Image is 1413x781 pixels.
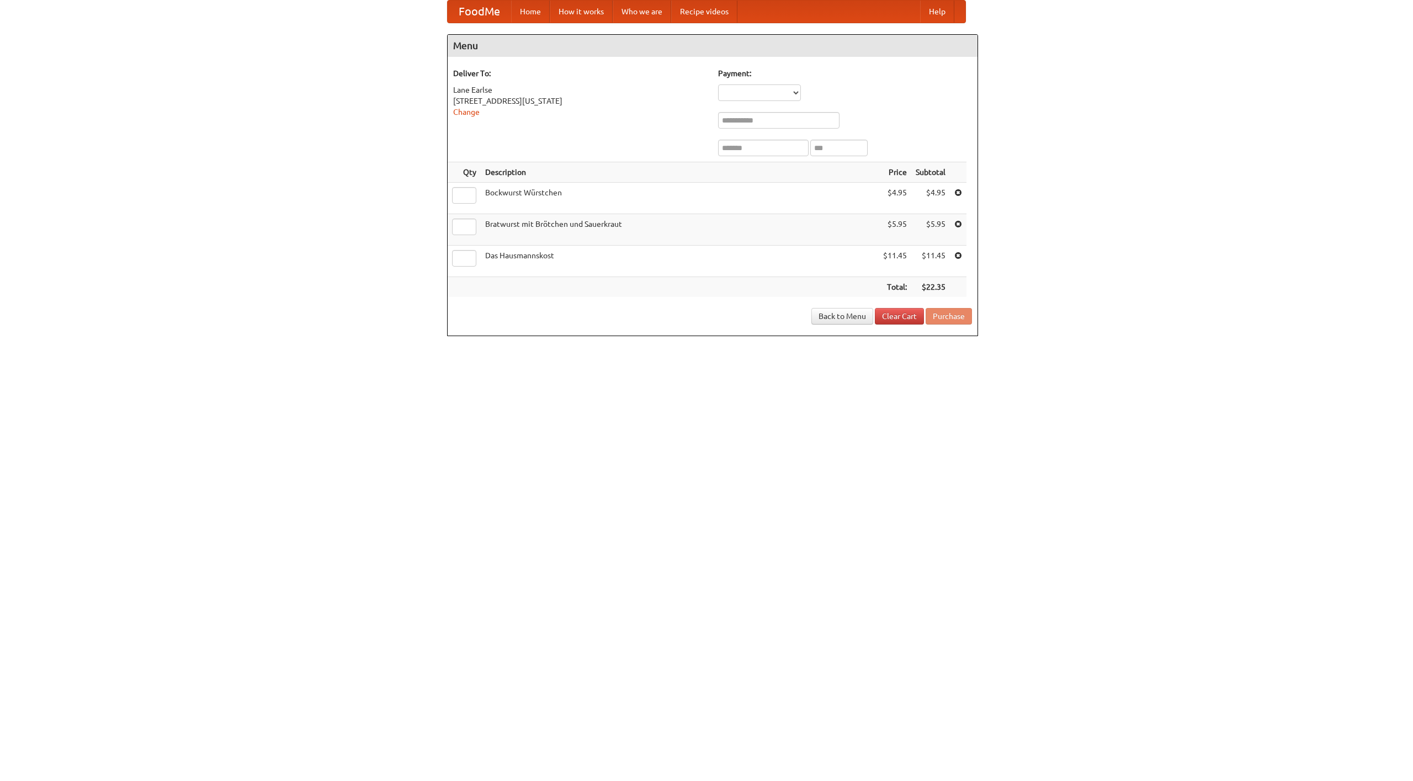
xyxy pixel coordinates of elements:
[920,1,954,23] a: Help
[879,183,911,214] td: $4.95
[448,35,978,57] h4: Menu
[879,246,911,277] td: $11.45
[511,1,550,23] a: Home
[448,1,511,23] a: FoodMe
[911,183,950,214] td: $4.95
[926,308,972,325] button: Purchase
[550,1,613,23] a: How it works
[453,68,707,79] h5: Deliver To:
[875,308,924,325] a: Clear Cart
[481,183,879,214] td: Bockwurst Würstchen
[613,1,671,23] a: Who we are
[879,214,911,246] td: $5.95
[811,308,873,325] a: Back to Menu
[718,68,972,79] h5: Payment:
[453,108,480,116] a: Change
[879,162,911,183] th: Price
[879,277,911,297] th: Total:
[481,214,879,246] td: Bratwurst mit Brötchen und Sauerkraut
[448,162,481,183] th: Qty
[671,1,737,23] a: Recipe videos
[481,162,879,183] th: Description
[481,246,879,277] td: Das Hausmannskost
[911,246,950,277] td: $11.45
[911,214,950,246] td: $5.95
[911,277,950,297] th: $22.35
[453,95,707,107] div: [STREET_ADDRESS][US_STATE]
[911,162,950,183] th: Subtotal
[453,84,707,95] div: Lane Earlse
